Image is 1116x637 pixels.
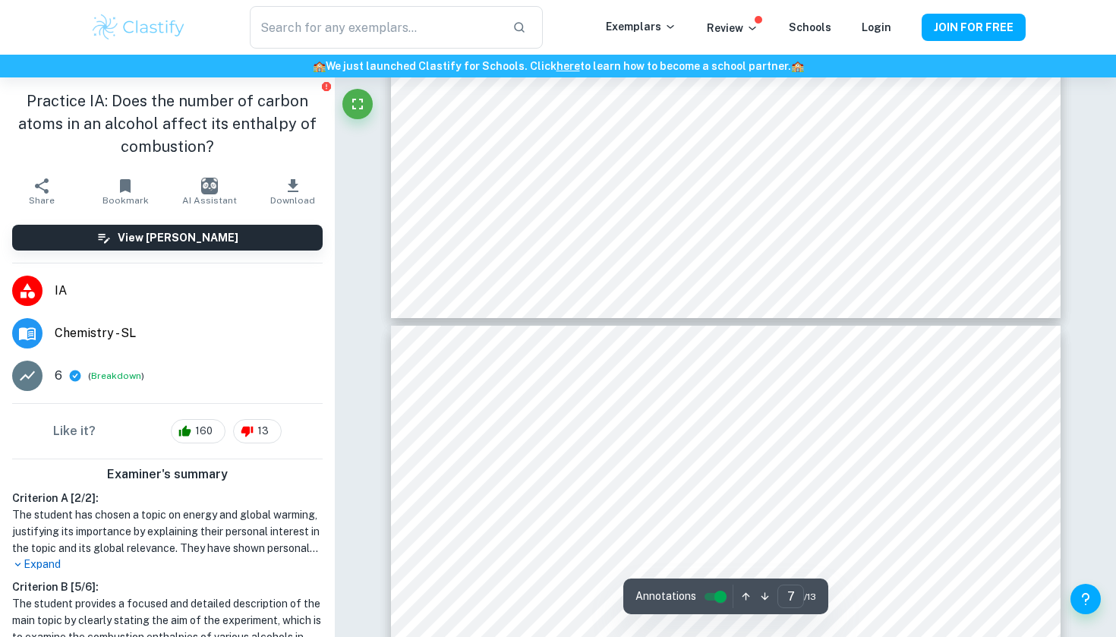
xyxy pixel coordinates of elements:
[635,588,696,604] span: Annotations
[320,80,332,92] button: Report issue
[250,6,500,49] input: Search for any exemplars...
[88,369,144,383] span: ( )
[12,490,323,506] h6: Criterion A [ 2 / 2 ]:
[90,12,187,43] img: Clastify logo
[789,21,831,33] a: Schools
[12,579,323,595] h6: Criterion B [ 5 / 6 ]:
[12,557,323,572] p: Expand
[55,282,323,300] span: IA
[118,229,238,246] h6: View [PERSON_NAME]
[6,465,329,484] h6: Examiner's summary
[84,170,167,213] button: Bookmark
[556,60,580,72] a: here
[707,20,758,36] p: Review
[168,170,251,213] button: AI Assistant
[55,367,62,385] p: 6
[3,58,1113,74] h6: We just launched Clastify for Schools. Click to learn how to become a school partner.
[804,590,816,604] span: / 13
[55,324,323,342] span: Chemistry - SL
[233,419,282,443] div: 13
[606,18,676,35] p: Exemplars
[1070,584,1101,614] button: Help and Feedback
[29,195,55,206] span: Share
[270,195,315,206] span: Download
[91,369,141,383] button: Breakdown
[12,90,323,158] h1: Practice IA: Does the number of carbon atoms in an alcohol affect its enthalpy of combustion?
[201,178,218,194] img: AI Assistant
[187,424,221,439] span: 160
[182,195,237,206] span: AI Assistant
[171,419,225,443] div: 160
[791,60,804,72] span: 🏫
[862,21,891,33] a: Login
[12,225,323,251] button: View [PERSON_NAME]
[313,60,326,72] span: 🏫
[12,506,323,557] h1: The student has chosen a topic on energy and global warming, justifying its importance by explain...
[342,89,373,119] button: Fullscreen
[53,422,96,440] h6: Like it?
[102,195,149,206] span: Bookmark
[922,14,1026,41] button: JOIN FOR FREE
[251,170,335,213] button: Download
[249,424,277,439] span: 13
